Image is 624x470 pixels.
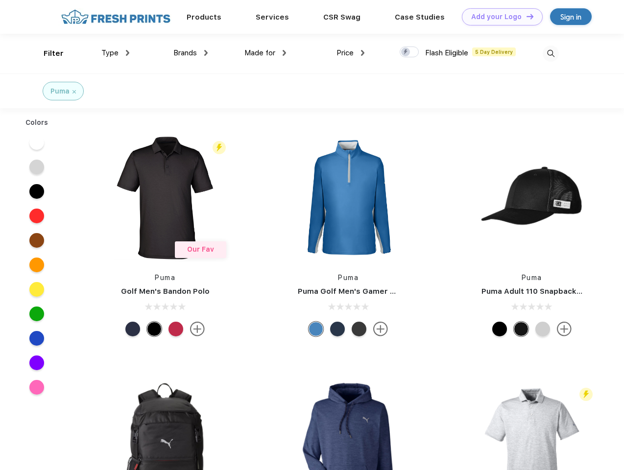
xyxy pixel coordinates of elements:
span: Our Fav [187,245,214,253]
img: more.svg [190,322,205,336]
img: func=resize&h=266 [100,133,230,263]
img: func=resize&h=266 [283,133,413,263]
img: dropdown.png [204,50,208,56]
div: Pma Blk Pma Blk [492,322,507,336]
img: flash_active_toggle.svg [579,388,593,401]
span: Type [101,48,119,57]
div: Navy Blazer [330,322,345,336]
span: Brands [173,48,197,57]
img: more.svg [557,322,572,336]
div: Ski Patrol [168,322,183,336]
div: Colors [18,117,56,128]
img: dropdown.png [361,50,364,56]
div: Sign in [560,11,581,23]
div: Pma Blk with Pma Blk [514,322,528,336]
a: Puma [155,274,175,282]
div: Puma Black [352,322,366,336]
div: Puma Black [147,322,162,336]
a: Puma [338,274,359,282]
span: 5 Day Delivery [472,47,516,56]
img: dropdown.png [283,50,286,56]
a: Puma [522,274,542,282]
div: Puma [50,86,70,96]
img: func=resize&h=266 [467,133,597,263]
a: CSR Swag [323,13,360,22]
a: Puma Golf Men's Gamer Golf Quarter-Zip [298,287,453,296]
img: DT [527,14,533,19]
img: dropdown.png [126,50,129,56]
a: Golf Men's Bandon Polo [121,287,210,296]
div: Quarry Brt Whit [535,322,550,336]
img: flash_active_toggle.svg [213,141,226,154]
a: Products [187,13,221,22]
a: Sign in [550,8,592,25]
span: Made for [244,48,275,57]
span: Price [336,48,354,57]
img: fo%20logo%202.webp [58,8,173,25]
div: Navy Blazer [125,322,140,336]
a: Services [256,13,289,22]
span: Flash Eligible [425,48,468,57]
img: filter_cancel.svg [72,90,76,94]
img: desktop_search.svg [543,46,559,62]
div: Filter [44,48,64,59]
div: Bright Cobalt [309,322,323,336]
img: more.svg [373,322,388,336]
div: Add your Logo [471,13,522,21]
